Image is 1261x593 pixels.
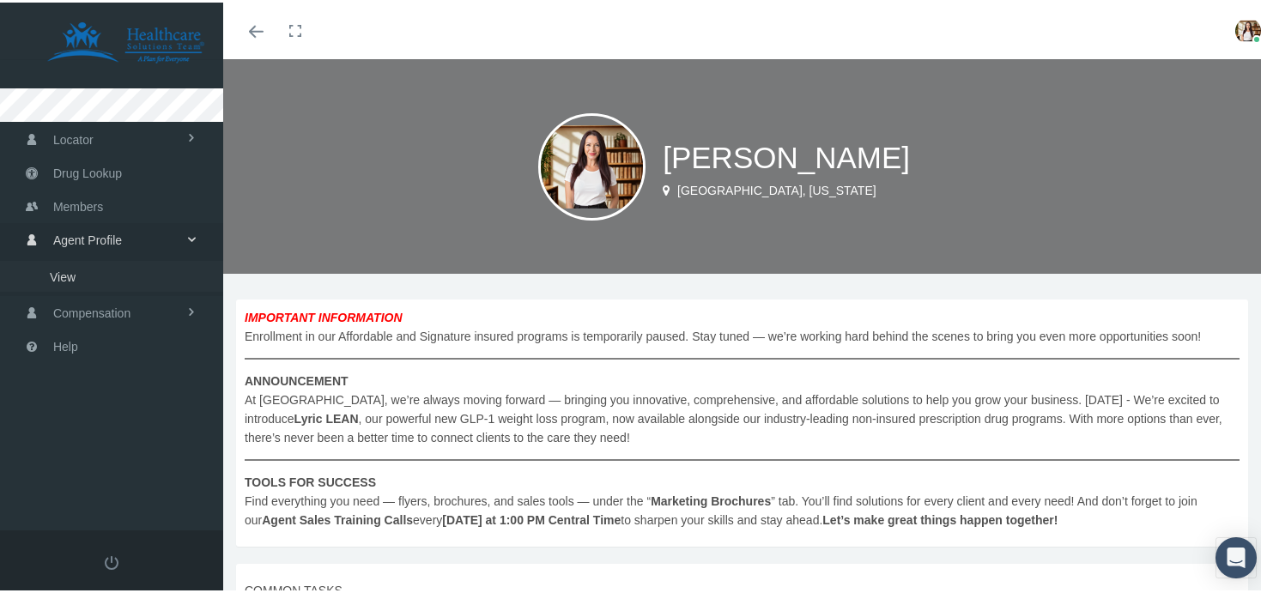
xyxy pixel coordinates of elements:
b: [DATE] at 1:00 PM Central Time [442,511,621,524]
span: Agent Profile [53,221,122,254]
span: Help [53,328,78,360]
b: Lyric LEAN [294,409,359,423]
span: [PERSON_NAME] [663,138,910,172]
b: Agent Sales Training Calls [262,511,413,524]
b: IMPORTANT INFORMATION [245,308,403,322]
b: Marketing Brochures [651,492,771,505]
b: TOOLS FOR SUCCESS [245,473,376,487]
span: Locator [53,121,94,154]
span: Drug Lookup [53,154,122,187]
span: Members [53,188,103,221]
span: [GEOGRAPHIC_DATA], [US_STATE] [677,181,876,195]
span: Enrollment in our Affordable and Signature insured programs is temporarily paused. Stay tuned — w... [245,306,1240,527]
img: S_Profile_Picture_11571.png [1235,15,1261,41]
span: View [50,260,76,289]
img: S_Profile_Picture_11571.png [538,111,646,218]
b: ANNOUNCEMENT [245,372,349,385]
b: Let’s make great things happen together! [822,511,1058,524]
span: Compensation [53,294,130,327]
div: Open Intercom Messenger [1216,535,1257,576]
img: HEALTHCARE SOLUTIONS TEAM, LLC [22,19,228,62]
